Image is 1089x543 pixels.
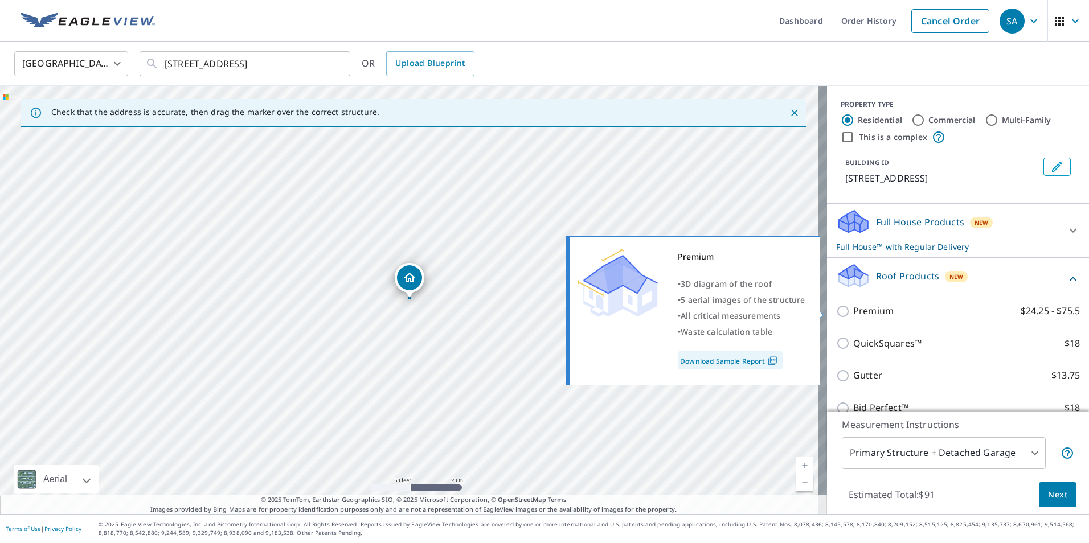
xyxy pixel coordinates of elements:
label: Residential [858,114,902,126]
div: OR [362,51,474,76]
span: Upload Blueprint [395,56,465,71]
span: 3D diagram of the roof [681,278,772,289]
a: Terms [548,495,567,504]
p: [STREET_ADDRESS] [845,171,1039,185]
button: Close [787,105,802,120]
span: Next [1048,488,1067,502]
p: $24.25 - $75.5 [1021,304,1080,318]
div: SA [1000,9,1025,34]
input: Search by address or latitude-longitude [165,48,327,80]
div: Premium [678,249,805,265]
div: Aerial [40,465,71,493]
a: Cancel Order [911,9,989,33]
label: Multi-Family [1002,114,1051,126]
div: • [678,276,805,292]
p: Full House Products [876,215,964,229]
div: • [678,308,805,324]
div: [GEOGRAPHIC_DATA] [14,48,128,80]
span: Waste calculation table [681,326,772,337]
p: $18 [1065,336,1080,351]
a: Current Level 19, Zoom Out [796,474,813,491]
p: Estimated Total: $91 [840,482,944,507]
p: Check that the address is accurate, then drag the marker over the correct structure. [51,107,379,117]
span: All critical measurements [681,310,780,321]
label: This is a complex [859,131,927,143]
div: Dropped pin, building 1, Residential property, 2316 15th Ave N Fort Dodge, IA 50501 [395,263,424,298]
a: Upload Blueprint [386,51,474,76]
button: Edit building 1 [1043,158,1071,176]
p: $18 [1065,401,1080,415]
img: Pdf Icon [765,356,780,366]
span: New [949,272,964,281]
div: Roof ProductsNew [836,262,1080,295]
div: Aerial [14,465,99,493]
span: © 2025 TomTom, Earthstar Geographics SIO, © 2025 Microsoft Corporation, © [261,495,567,505]
div: • [678,324,805,340]
div: • [678,292,805,308]
p: Roof Products [876,269,939,283]
p: Full House™ with Regular Delivery [836,241,1059,253]
a: Current Level 19, Zoom In [796,457,813,474]
a: OpenStreetMap [498,495,546,504]
div: PROPERTY TYPE [841,100,1075,110]
p: © 2025 Eagle View Technologies, Inc. and Pictometry International Corp. All Rights Reserved. Repo... [99,520,1083,537]
p: Premium [853,304,894,318]
button: Next [1039,482,1076,508]
p: BUILDING ID [845,158,889,167]
p: $13.75 [1051,368,1080,382]
img: EV Logo [21,13,155,30]
a: Download Sample Report [678,351,783,369]
p: Gutter [853,368,882,382]
a: Terms of Use [6,525,41,533]
span: New [975,218,989,227]
p: QuickSquares™ [853,336,922,351]
div: Primary Structure + Detached Garage [842,437,1046,469]
p: Measurement Instructions [842,418,1074,431]
p: | [6,525,81,532]
span: 5 aerial images of the structure [681,294,805,305]
a: Privacy Policy [44,525,81,533]
div: Full House ProductsNewFull House™ with Regular Delivery [836,208,1080,253]
img: Premium [578,249,658,317]
label: Commercial [928,114,976,126]
p: Bid Perfect™ [853,401,908,415]
span: Your report will include the primary structure and a detached garage if one exists. [1061,446,1074,460]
